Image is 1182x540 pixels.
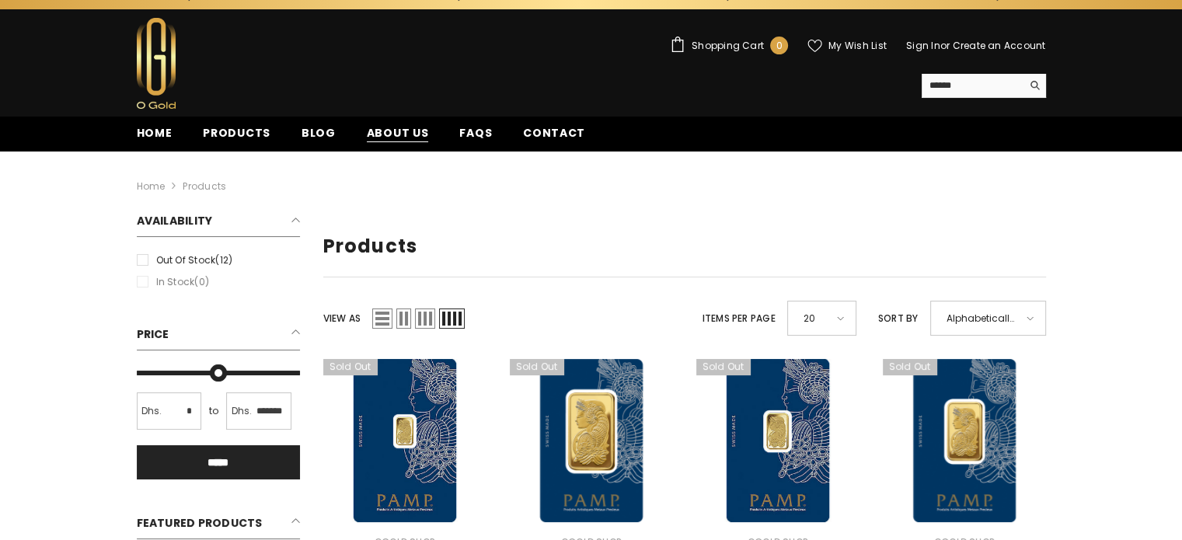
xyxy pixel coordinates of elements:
span: to [204,402,223,420]
span: 0 [776,37,783,54]
span: or [940,39,950,52]
nav: breadcrumbs [137,151,1046,200]
label: View as [323,310,361,327]
span: Sold out [883,359,937,375]
a: 999.9 Gold Minted Bar Pamp 1 OZ [510,359,673,522]
button: Search [1022,74,1046,97]
span: My Wish List [828,41,887,51]
label: Items per page [702,310,775,327]
a: Contact [507,124,601,151]
a: My Wish List [807,39,887,53]
h1: Products [323,235,1046,258]
span: (12) [215,253,232,267]
a: Home [121,124,188,151]
a: Home [137,178,166,195]
a: 999.9 Gold Minted Bar Pamp 1 Gram [323,359,486,522]
span: Dhs. [141,402,162,420]
span: Home [137,125,173,141]
a: Sign In [906,39,940,52]
span: Blog [302,125,336,141]
span: Availability [137,213,213,228]
span: Sold out [323,359,378,375]
span: Grid 3 [415,308,435,329]
span: Price [137,326,169,342]
summary: Search [922,74,1046,98]
span: FAQs [459,125,492,141]
a: Products [187,124,286,151]
a: FAQs [444,124,507,151]
span: Sold out [696,359,751,375]
span: Grid 2 [396,308,411,329]
a: 999.9 Gold Minted Bar Pamp 20 Grams [883,359,1046,522]
span: List [372,308,392,329]
a: About us [351,124,445,151]
a: Products [183,179,226,193]
span: About us [367,125,429,141]
label: Sort by [878,310,919,327]
img: Ogold Shop [137,18,176,109]
div: Alphabetically, A-Z [930,301,1046,336]
span: Dhs. [232,402,253,420]
span: 20 [804,307,826,329]
span: Shopping Cart [692,41,764,51]
span: Grid 4 [439,308,465,329]
span: Sold out [510,359,564,375]
a: Shopping Cart [670,37,788,54]
label: Out of stock [137,252,300,269]
a: Create an Account [952,39,1045,52]
a: 999.9 Gold Minted Bar Pamp 2.5 Grams [696,359,859,522]
span: Products [203,125,270,141]
a: Blog [286,124,351,151]
span: Contact [523,125,585,141]
div: 20 [787,301,856,336]
span: Alphabetically, A-Z [947,307,1016,329]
